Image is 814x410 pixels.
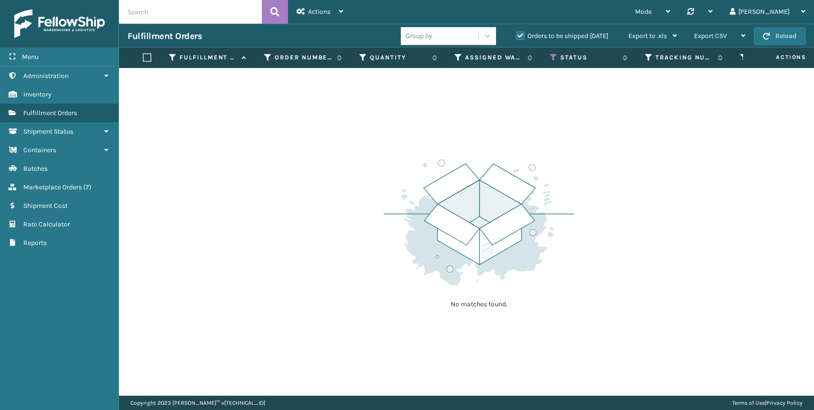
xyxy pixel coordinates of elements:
[370,53,427,62] label: Quantity
[23,72,69,80] span: Administration
[23,165,48,173] span: Batches
[23,202,68,210] span: Shipment Cost
[23,127,73,136] span: Shipment Status
[23,239,47,247] span: Reports
[746,49,812,65] span: Actions
[128,30,202,42] h3: Fulfillment Orders
[23,220,70,228] span: Rate Calculator
[465,53,523,62] label: Assigned Warehouse
[179,53,237,62] label: Fulfillment Order Id
[560,53,618,62] label: Status
[516,32,608,40] label: Orders to be shipped [DATE]
[732,400,765,406] a: Terms of Use
[635,8,652,16] span: Mode
[754,28,805,45] button: Reload
[694,32,727,40] span: Export CSV
[308,8,330,16] span: Actions
[655,53,713,62] label: Tracking Number
[23,183,82,191] span: Marketplace Orders
[275,53,332,62] label: Order Number
[23,109,77,117] span: Fulfillment Orders
[23,90,51,98] span: Inventory
[732,396,803,410] div: |
[628,32,667,40] span: Export to .xls
[22,53,39,61] span: Menu
[130,396,265,410] p: Copyright 2023 [PERSON_NAME]™ v [TECHNICAL_ID]
[83,183,91,191] span: ( 7 )
[766,400,803,406] a: Privacy Policy
[14,10,105,38] img: logo
[23,146,56,154] span: Containers
[406,31,432,41] div: Group by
